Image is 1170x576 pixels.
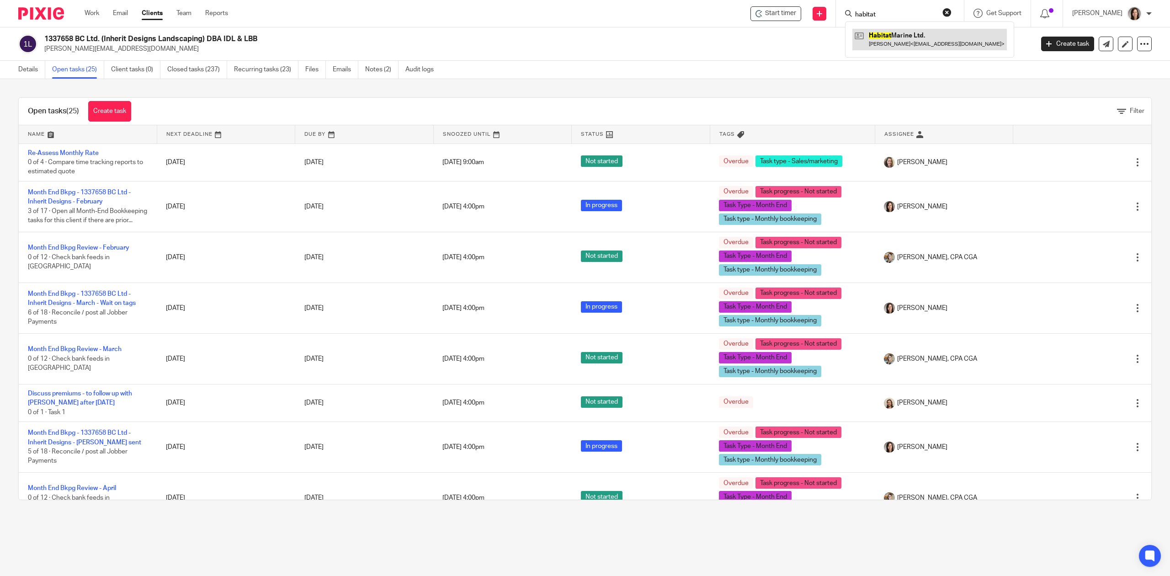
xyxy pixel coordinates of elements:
a: Re-Assess Monthly Rate [28,150,99,156]
a: Create task [88,101,131,122]
span: 0 of 1 · Task 1 [28,409,65,416]
span: Task progress - Not started [755,427,841,438]
img: Chrissy%20McGale%20Bio%20Pic%201.jpg [884,492,895,503]
span: [DATE] 4:00pm [442,444,484,450]
p: [PERSON_NAME][EMAIL_ADDRESS][DOMAIN_NAME] [44,44,1027,53]
img: Danielle%20photo.jpg [884,201,895,212]
span: [DATE] 4:00pm [442,254,484,261]
a: Work [85,9,99,18]
span: Tags [719,132,735,137]
a: Month End Bkpg Review - April [28,485,116,491]
span: 0 of 12 · Check bank feeds in [GEOGRAPHIC_DATA] [28,495,110,511]
span: [PERSON_NAME] [897,304,947,313]
a: Emails [333,61,358,79]
h1: Open tasks [28,107,79,116]
a: Closed tasks (237) [167,61,227,79]
td: [DATE] [157,232,295,283]
img: Danielle%20photo.jpg [1127,6,1142,21]
a: Discuss premiums - to follow up with [PERSON_NAME] after [DATE] [28,390,132,406]
span: Not started [581,491,622,502]
span: Not started [581,396,622,408]
span: In progress [581,301,622,313]
span: Task progress - Not started [755,186,841,197]
span: In progress [581,440,622,452]
span: [PERSON_NAME] [897,443,947,452]
a: Notes (2) [365,61,399,79]
span: Start timer [765,9,796,18]
span: [DATE] [304,495,324,501]
span: [PERSON_NAME], CPA CGA [897,253,977,262]
span: Task type - Monthly bookkeeping [719,264,821,276]
span: Overdue [719,288,753,299]
span: [DATE] [304,444,324,450]
div: 1337658 BC Ltd. (Inherit Designs Landscaping) DBA IDL & LBB [750,6,801,21]
span: [PERSON_NAME], CPA CGA [897,354,977,363]
span: 6 of 18 · Reconcile / post all Jobber Payments [28,309,128,325]
span: Task Type - Month End [719,491,792,502]
span: [PERSON_NAME] [897,158,947,167]
span: [DATE] [304,305,324,311]
span: Filter [1130,108,1144,114]
span: Task Type - Month End [719,301,792,313]
span: 5 of 18 · Reconcile / post all Jobber Payments [28,448,128,464]
span: Task type - Monthly bookkeeping [719,366,821,377]
span: Not started [581,352,622,363]
a: Open tasks (25) [52,61,104,79]
a: Month End Bkpg - 1337658 BC Ltd - Inherit Designs - [PERSON_NAME] sent [28,430,141,445]
td: [DATE] [157,422,295,473]
span: [DATE] [304,356,324,362]
span: [DATE] [304,400,324,406]
img: svg%3E [18,34,37,53]
span: Overdue [719,237,753,248]
span: Task Type - Month End [719,200,792,211]
span: Overdue [719,338,753,350]
span: Task Type - Month End [719,251,792,262]
a: Create task [1041,37,1094,51]
span: Not started [581,251,622,262]
img: Danielle%20photo.jpg [884,442,895,453]
a: Reports [205,9,228,18]
span: [DATE] [304,159,324,165]
span: [DATE] 9:00am [442,159,484,165]
img: Chrissy%20McGale%20Bio%20Pic%201.jpg [884,252,895,263]
span: [DATE] [304,254,324,261]
span: [DATE] 4:00pm [442,356,484,362]
span: In progress [581,200,622,211]
span: Overdue [719,186,753,197]
img: Chrissy%20McGale%20Bio%20Pic%201.jpg [884,353,895,364]
span: 0 of 12 · Check bank feeds in [GEOGRAPHIC_DATA] [28,356,110,372]
a: Email [113,9,128,18]
span: Task progress - Not started [755,288,841,299]
td: [DATE] [157,181,295,232]
span: Overdue [719,477,753,489]
span: Task progress - Not started [755,477,841,489]
span: [DATE] 4:00pm [442,400,484,406]
span: [DATE] 4:00pm [442,203,484,210]
span: [DATE] 4:00pm [442,495,484,501]
span: Get Support [986,10,1021,16]
a: Month End Bkpg Review - February [28,245,129,251]
a: Team [176,9,191,18]
a: Audit logs [405,61,441,79]
td: [DATE] [157,283,295,333]
img: Danielle%20photo.jpg [884,303,895,314]
a: Details [18,61,45,79]
td: [DATE] [157,144,295,181]
a: Clients [142,9,163,18]
span: Task progress - Not started [755,237,841,248]
a: Files [305,61,326,79]
span: Overdue [719,396,753,408]
span: 0 of 12 · Check bank feeds in [GEOGRAPHIC_DATA] [28,254,110,270]
td: [DATE] [157,333,295,384]
span: [DATE] [304,203,324,210]
button: Clear [942,8,952,17]
a: Month End Bkpg Review - March [28,346,122,352]
a: Month End Bkpg - 1337658 BC Ltd - Inherit Designs - February [28,189,131,205]
a: Month End Bkpg - 1337658 BC Ltd - Inherit Designs - March - Wait on tags [28,291,136,306]
span: Task type - Monthly bookkeeping [719,213,821,225]
span: [PERSON_NAME], CPA CGA [897,493,977,502]
span: Task progress - Not started [755,338,841,350]
span: (25) [66,107,79,115]
img: IMG_7896.JPG [884,157,895,168]
span: [DATE] 4:00pm [442,305,484,311]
